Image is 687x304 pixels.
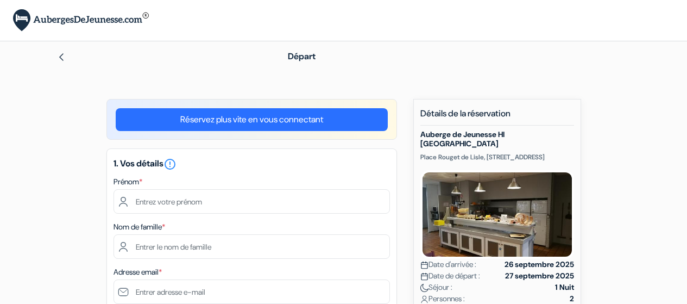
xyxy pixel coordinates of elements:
[114,158,390,171] h5: 1. Vos détails
[420,108,574,126] h5: Détails de la réservation
[114,221,165,233] label: Nom de famille
[420,130,574,148] h5: Auberge de Jeunesse HI [GEOGRAPHIC_DATA]
[288,51,316,62] span: Départ
[505,270,574,282] strong: 27 septembre 2025
[114,280,390,304] input: Entrer adresse e-mail
[163,158,177,169] a: error_outline
[555,282,574,293] strong: 1 Nuit
[163,158,177,171] i: error_outline
[57,53,66,61] img: left_arrow.svg
[116,108,388,131] a: Réservez plus vite en vous connectant
[13,9,149,32] img: AubergesDeJeunesse.com
[420,295,428,303] img: user_icon.svg
[114,176,142,188] label: Prénom
[420,153,574,162] p: Place Rouget de Lisle, [STREET_ADDRESS]
[420,259,476,270] span: Date d'arrivée :
[420,270,480,282] span: Date de départ :
[420,284,428,292] img: moon.svg
[114,266,162,278] label: Adresse email
[420,272,428,281] img: calendar.svg
[114,234,390,259] input: Entrer le nom de famille
[505,259,574,270] strong: 26 septembre 2025
[420,282,452,293] span: Séjour :
[114,189,390,214] input: Entrez votre prénom
[420,261,428,269] img: calendar.svg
